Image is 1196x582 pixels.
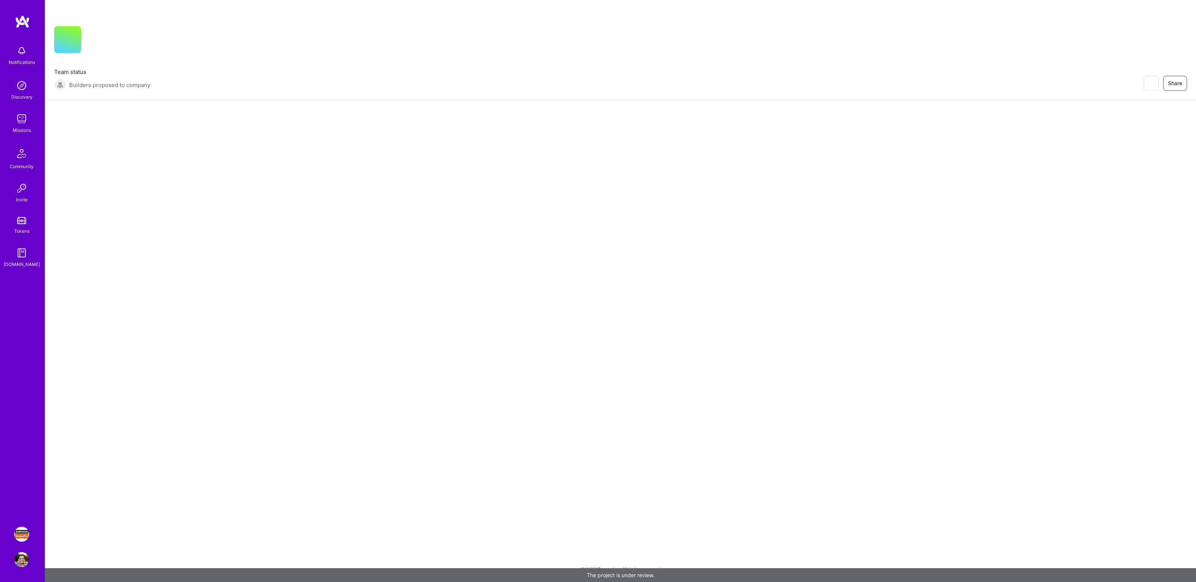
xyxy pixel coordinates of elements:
a: Simpson Strong-Tie: Product Manager [12,527,31,542]
div: Notifications [9,58,35,66]
img: Invite [14,181,29,196]
i: icon EyeClosed [1148,80,1154,86]
img: guide book [14,245,29,260]
img: bell [14,43,29,58]
a: User Avatar [12,552,31,567]
button: Share [1163,76,1187,91]
div: Invite [16,196,28,204]
div: Community [10,162,34,170]
span: Builders proposed to company [69,81,150,89]
img: Community [13,145,31,162]
span: Share [1168,80,1182,87]
div: The project is under review. [45,568,1196,582]
img: Builders proposed to company [54,79,66,91]
div: Tokens [14,227,30,235]
img: tokens [17,217,26,224]
span: Team status [54,68,150,76]
div: Discovery [11,93,33,101]
div: [DOMAIN_NAME] [4,260,40,268]
img: teamwork [14,111,29,126]
img: logo [15,15,30,28]
img: discovery [14,78,29,93]
i: icon CompanyGray [90,38,96,44]
img: Simpson Strong-Tie: Product Manager [14,527,29,542]
img: User Avatar [14,552,29,567]
div: Missions [13,126,31,134]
